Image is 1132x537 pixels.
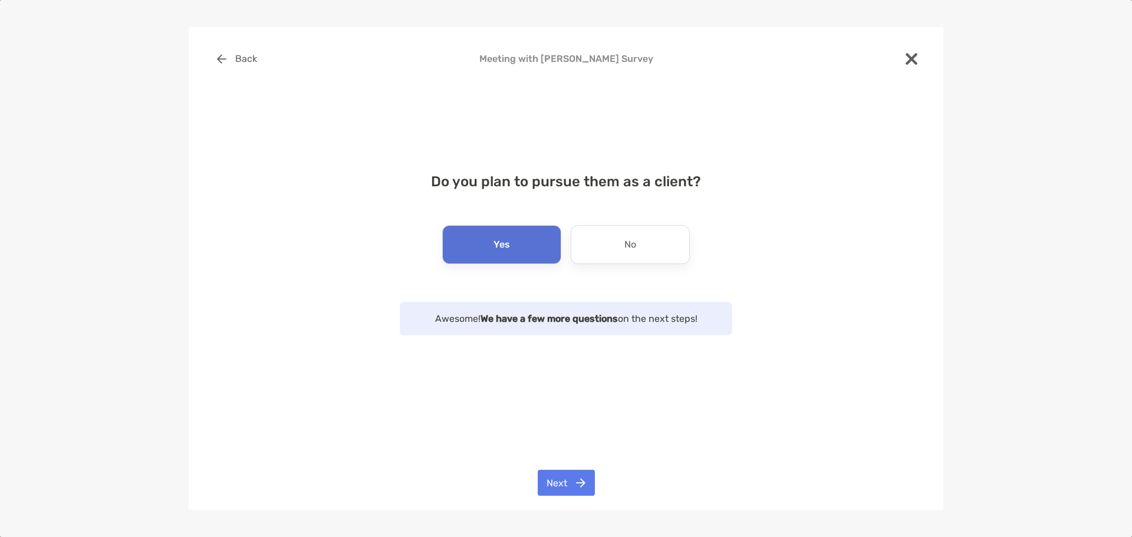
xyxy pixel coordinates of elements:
button: Next [538,470,595,496]
strong: We have a few more questions [481,313,618,324]
img: close modal [906,53,917,65]
img: button icon [576,478,585,487]
h4: Meeting with [PERSON_NAME] Survey [208,53,924,64]
img: button icon [217,54,226,64]
button: Back [208,46,266,72]
p: Awesome! on the next steps! [412,311,720,326]
h4: Do you plan to pursue them as a client? [208,173,924,190]
p: No [624,235,636,254]
p: Yes [493,235,510,254]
